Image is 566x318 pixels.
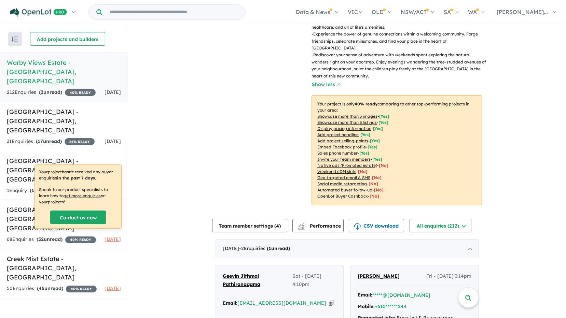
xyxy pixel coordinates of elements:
span: Sat - [DATE] 4:10pm [292,272,336,289]
span: [ Yes ] [360,132,370,137]
span: [ Yes ] [370,138,380,143]
button: All enquiries (212) [410,219,471,232]
span: [PERSON_NAME] [358,273,400,279]
span: [ Yes ] [373,126,383,131]
button: Team member settings (4) [212,219,287,232]
strong: ( unread) [37,236,63,242]
h5: Creek Mist Estate - [GEOGRAPHIC_DATA] , [GEOGRAPHIC_DATA] [7,254,121,282]
span: [DATE] [105,236,121,242]
strong: ( unread) [30,187,53,193]
u: Weekend eDM slots [317,169,356,174]
span: [No] [374,187,384,192]
span: [PERSON_NAME]... [497,9,548,15]
img: line-chart.svg [298,223,304,227]
u: Invite your team members [317,157,371,162]
u: Display pricing information [317,126,371,131]
u: Add project selling-points [317,138,368,143]
span: 17 [38,138,43,144]
p: - Experience the power of genuine connections within a welcoming community. Forge friendships, ce... [312,31,487,52]
span: [DATE] [105,89,121,95]
span: [No] [370,193,379,199]
span: - 2 Enquir ies [239,245,290,251]
u: Native ads (Promoted estate) [317,163,377,168]
a: [EMAIL_ADDRESS][DOMAIN_NAME] [237,300,326,306]
span: Fri - [DATE] 3:14pm [426,272,471,280]
img: sort.svg [12,37,18,42]
span: 2 [41,89,43,95]
strong: Mobile: [358,303,375,309]
span: [ Yes ] [378,120,388,125]
span: [No] [379,163,388,168]
span: 1 [31,187,34,193]
span: [ Yes ] [359,150,369,156]
span: [DATE] [105,285,121,291]
div: 50 Enquir ies [7,285,97,293]
strong: ( unread) [37,285,63,291]
b: in the past 7 days. [57,175,96,180]
u: get more enquiries [64,193,101,198]
span: 35 % READY [65,138,95,145]
span: 40 % READY [66,286,97,292]
u: Add project headline [317,132,359,137]
u: OpenLot Buyer Cashback [317,193,368,199]
button: CSV download [349,219,404,232]
u: Showcase more than 3 listings [317,120,377,125]
span: [No] [372,175,382,180]
span: 40 % READY [65,236,96,243]
h5: [GEOGRAPHIC_DATA] - [GEOGRAPHIC_DATA] , [GEOGRAPHIC_DATA] [7,205,121,233]
strong: Email: [358,292,372,298]
input: Try estate name, suburb, builder or developer [103,5,244,19]
button: Add projects and builders [30,32,105,46]
strong: Email: [223,300,237,306]
div: [DATE] [216,239,479,258]
p: Your project hasn't received any buyer enquiries [39,169,117,181]
span: 45 [39,285,44,291]
span: [ Yes ] [372,157,382,162]
button: Show less [312,81,341,88]
b: 40 % ready [355,101,377,106]
h5: [GEOGRAPHIC_DATA] - [GEOGRAPHIC_DATA] , [GEOGRAPHIC_DATA] [7,107,121,135]
span: 52 [38,236,44,242]
span: Geevin Jithmal Pathiranagama [223,273,260,287]
strong: ( unread) [39,89,62,95]
h5: Warby Views Estate - [GEOGRAPHIC_DATA] , [GEOGRAPHIC_DATA] [7,58,121,86]
u: Automated buyer follow-up [317,187,372,192]
a: Geevin Jithmal Pathiranagama [223,272,292,289]
span: [ Yes ] [379,114,389,119]
span: [No] [358,169,368,174]
img: download icon [354,223,361,230]
u: Social media retargeting [317,181,367,186]
span: 1 [268,245,271,251]
p: - Rediscover your sense of adventure with weekends spent exploring the natural wonders right on y... [312,52,487,79]
u: Embed Facebook profile [317,144,366,149]
a: [PERSON_NAME] [358,272,400,280]
span: 40 % READY [65,89,96,96]
strong: ( unread) [36,138,62,144]
button: Performance [292,219,344,232]
div: 212 Enquir ies [7,88,96,97]
span: Performance [299,223,341,229]
span: [ Yes ] [368,144,377,149]
div: 1 Enquir y [7,187,86,195]
span: 4 [276,223,279,229]
img: bar-chart.svg [298,225,305,230]
div: 68 Enquir ies [7,235,96,244]
span: [No] [369,181,378,186]
p: Speak to our product specialists to learn how to on your projects ! [39,187,117,205]
u: Sales phone number [317,150,358,156]
button: Copy [329,300,334,307]
a: Contact us now [50,211,106,224]
h5: [GEOGRAPHIC_DATA] - [GEOGRAPHIC_DATA] , [GEOGRAPHIC_DATA] [7,156,121,184]
img: Openlot PRO Logo White [10,8,67,17]
strong: ( unread) [267,245,290,251]
u: Geo-targeted email & SMS [317,175,370,180]
div: 31 Enquir ies [7,138,95,146]
p: Your project is only comparing to other top-performing projects in your area: - - - - - - - - - -... [312,95,482,205]
span: [DATE] [105,138,121,144]
u: Showcase more than 3 images [317,114,377,119]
